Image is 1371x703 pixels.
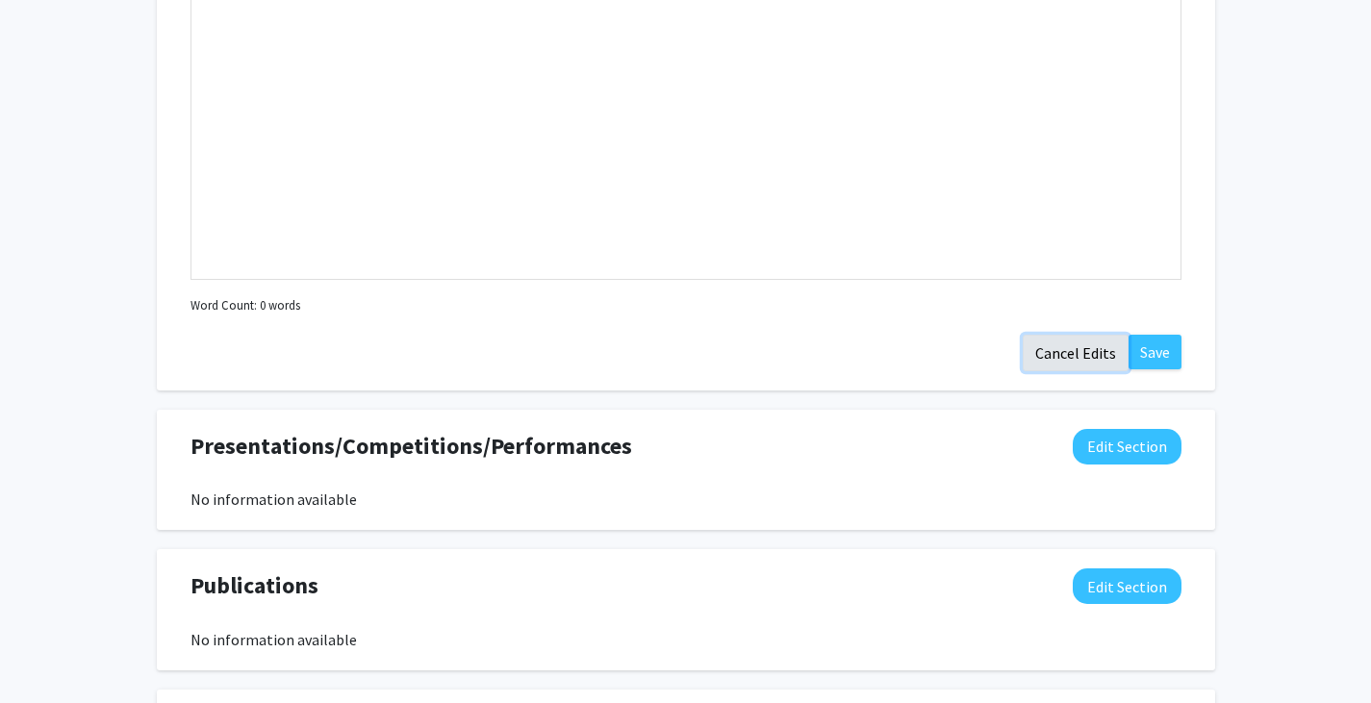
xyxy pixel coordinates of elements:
div: No information available [190,488,1181,511]
small: Word Count: 0 words [190,296,300,314]
button: Edit Presentations/Competitions/Performances [1073,429,1181,464]
button: Edit Publications [1073,568,1181,604]
iframe: Chat [14,616,82,689]
span: Presentations/Competitions/Performances [190,429,632,464]
div: No information available [190,628,1181,651]
span: Publications [190,568,318,603]
button: Save [1129,335,1181,369]
button: Cancel Edits [1023,335,1129,371]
